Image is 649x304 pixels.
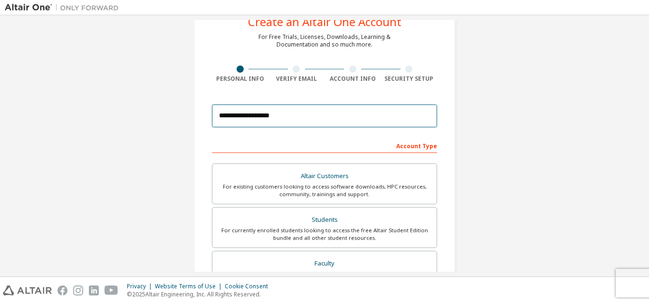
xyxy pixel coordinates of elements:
div: Cookie Consent [225,283,274,290]
div: For faculty & administrators of academic institutions administering students and accessing softwa... [218,270,431,285]
div: Privacy [127,283,155,290]
img: Altair One [5,3,124,12]
img: linkedin.svg [89,285,99,295]
div: Create an Altair One Account [248,16,401,28]
div: Students [218,213,431,227]
div: Faculty [218,257,431,270]
div: Account Info [324,75,381,83]
div: Verify Email [268,75,325,83]
div: Security Setup [381,75,438,83]
div: Website Terms of Use [155,283,225,290]
div: Account Type [212,138,437,153]
div: For existing customers looking to access software downloads, HPC resources, community, trainings ... [218,183,431,198]
img: instagram.svg [73,285,83,295]
img: youtube.svg [105,285,118,295]
p: © 2025 Altair Engineering, Inc. All Rights Reserved. [127,290,274,298]
img: facebook.svg [57,285,67,295]
div: For currently enrolled students looking to access the free Altair Student Edition bundle and all ... [218,227,431,242]
div: Altair Customers [218,170,431,183]
div: For Free Trials, Licenses, Downloads, Learning & Documentation and so much more. [258,33,391,48]
img: altair_logo.svg [3,285,52,295]
div: Personal Info [212,75,268,83]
